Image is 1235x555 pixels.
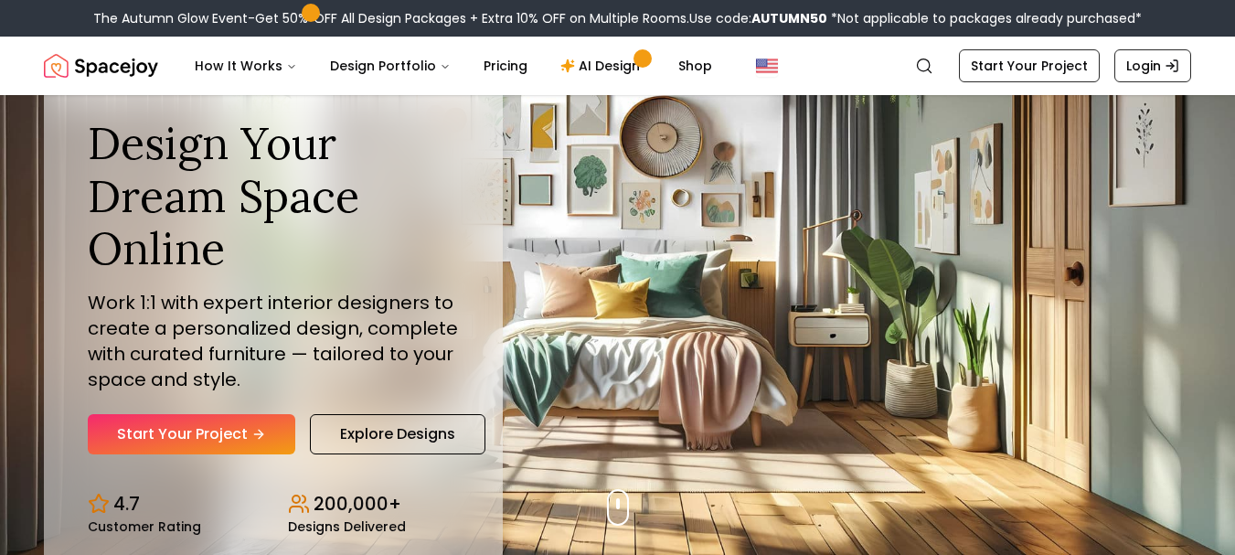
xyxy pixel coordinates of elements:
a: Explore Designs [310,414,485,454]
a: Start Your Project [959,49,1100,82]
button: Design Portfolio [315,48,465,84]
button: How It Works [180,48,312,84]
p: 200,000+ [314,491,401,517]
p: 4.7 [113,491,140,517]
p: Work 1:1 with expert interior designers to create a personalized design, complete with curated fu... [88,290,459,392]
nav: Global [44,37,1191,95]
img: United States [756,55,778,77]
a: Pricing [469,48,542,84]
img: Spacejoy Logo [44,48,158,84]
span: *Not applicable to packages already purchased* [827,9,1142,27]
span: Use code: [689,9,827,27]
b: AUTUMN50 [751,9,827,27]
div: The Autumn Glow Event-Get 50% OFF All Design Packages + Extra 10% OFF on Multiple Rooms. [93,9,1142,27]
small: Customer Rating [88,520,201,533]
a: Shop [664,48,727,84]
a: Spacejoy [44,48,158,84]
a: Start Your Project [88,414,295,454]
div: Design stats [88,476,459,533]
h1: Design Your Dream Space Online [88,117,459,275]
small: Designs Delivered [288,520,406,533]
nav: Main [180,48,727,84]
a: AI Design [546,48,660,84]
a: Login [1114,49,1191,82]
